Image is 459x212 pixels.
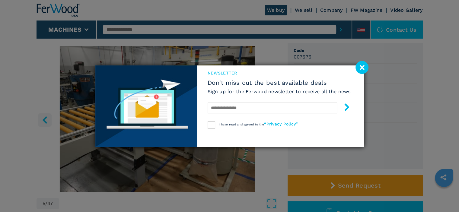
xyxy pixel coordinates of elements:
[208,79,351,86] span: Don't miss out the best available deals
[208,70,351,76] span: newsletter
[208,88,351,95] h6: Sign up for the Ferwood newsletter to receive all the news
[264,122,298,126] a: “Privacy Policy”
[219,123,298,126] span: I have read and agreed to the
[337,101,351,115] button: submit-button
[95,65,197,147] img: Newsletter image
